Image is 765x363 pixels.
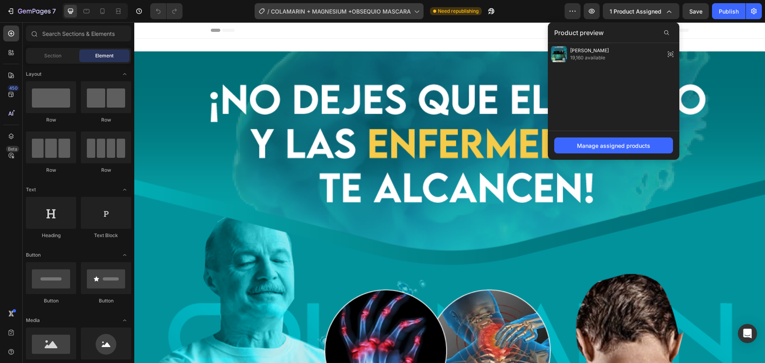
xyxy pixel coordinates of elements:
[26,297,76,304] div: Button
[683,3,709,19] button: Save
[95,52,114,59] span: Element
[26,186,36,193] span: Text
[81,167,131,174] div: Row
[712,3,745,19] button: Publish
[570,54,609,61] span: 19,160 available
[118,68,131,80] span: Toggle open
[738,324,757,343] div: Open Intercom Messenger
[52,6,56,16] p: 7
[438,8,479,15] span: Need republishing
[26,116,76,124] div: Row
[26,167,76,174] div: Row
[689,8,702,15] span: Save
[26,26,131,41] input: Search Sections & Elements
[81,116,131,124] div: Row
[554,137,673,153] button: Manage assigned products
[554,28,604,37] span: Product preview
[3,3,59,19] button: 7
[267,7,269,16] span: /
[81,232,131,239] div: Text Block
[551,46,567,62] img: preview-img
[26,232,76,239] div: Heading
[118,314,131,327] span: Toggle open
[81,297,131,304] div: Button
[570,47,609,54] span: [PERSON_NAME]
[26,251,41,259] span: Button
[8,85,19,91] div: 450
[6,146,19,152] div: Beta
[118,249,131,261] span: Toggle open
[44,52,61,59] span: Section
[134,22,765,363] iframe: Design area
[26,71,41,78] span: Layout
[603,3,679,19] button: 1 product assigned
[610,7,661,16] span: 1 product assigned
[150,3,182,19] div: Undo/Redo
[26,317,40,324] span: Media
[577,141,650,150] div: Manage assigned products
[271,7,411,16] span: COLAMARIN + MAGNESIUM +OBSEQUIO MASCARA
[118,183,131,196] span: Toggle open
[719,7,739,16] div: Publish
